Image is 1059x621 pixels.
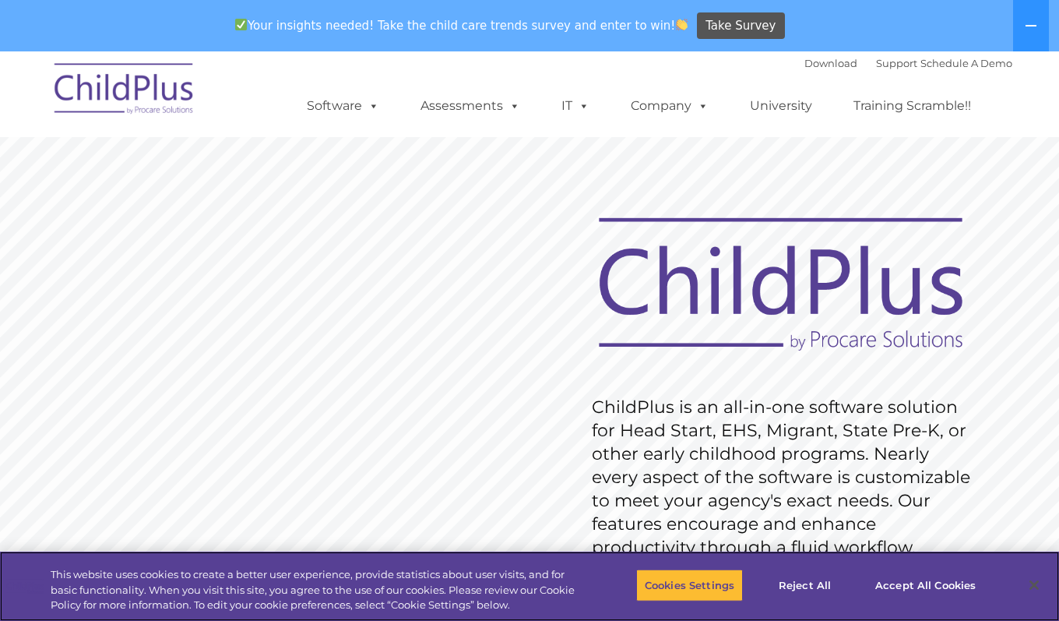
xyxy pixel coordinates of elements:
[291,90,395,122] a: Software
[51,567,582,613] div: This website uses cookies to create a better user experience, provide statistics about user visit...
[756,569,853,602] button: Reject All
[876,57,917,69] a: Support
[615,90,724,122] a: Company
[592,396,978,559] rs-layer: ChildPlus is an all-in-one software solution for Head Start, EHS, Migrant, State Pre-K, or other ...
[804,57,857,69] a: Download
[228,10,695,41] span: Your insights needed! Take the child care trends survey and enter to win!
[235,19,247,30] img: ✅
[734,90,828,122] a: University
[838,90,987,122] a: Training Scramble!!
[1017,568,1051,602] button: Close
[546,90,605,122] a: IT
[697,12,785,40] a: Take Survey
[804,57,1012,69] font: |
[867,569,984,602] button: Accept All Cookies
[676,19,688,30] img: 👏
[47,52,202,130] img: ChildPlus by Procare Solutions
[705,12,776,40] span: Take Survey
[920,57,1012,69] a: Schedule A Demo
[405,90,536,122] a: Assessments
[636,569,743,602] button: Cookies Settings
